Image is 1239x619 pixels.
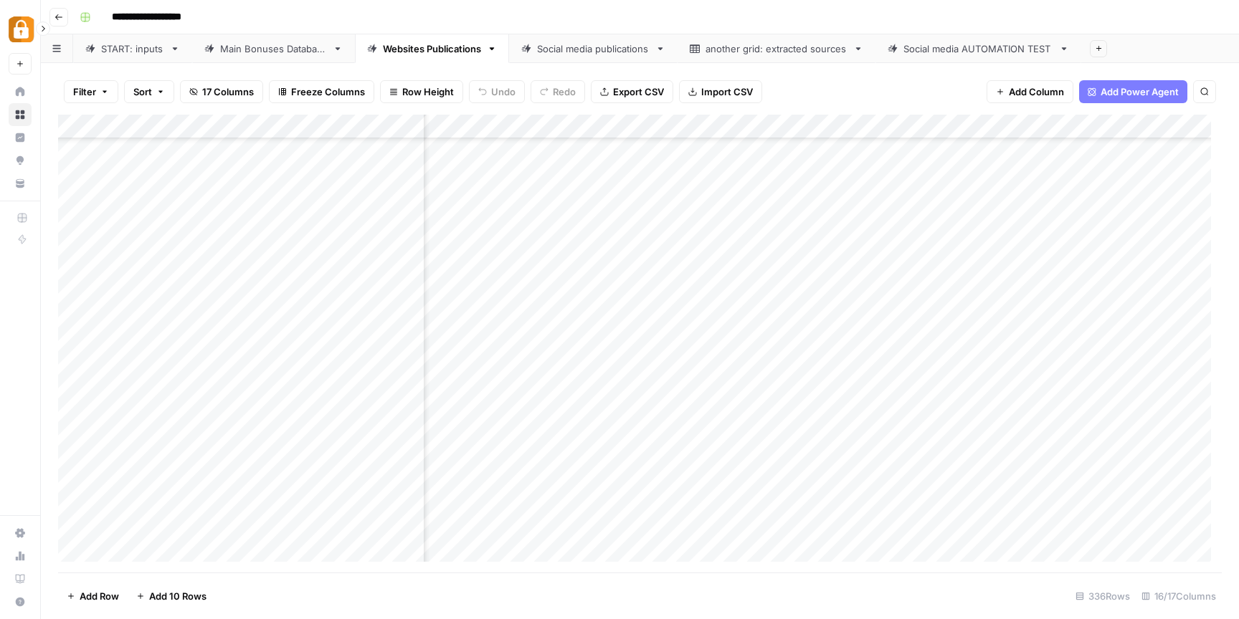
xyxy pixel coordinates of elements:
[9,522,32,544] a: Settings
[58,585,128,608] button: Add Row
[679,80,762,103] button: Import CSV
[180,80,263,103] button: 17 Columns
[9,16,34,42] img: Adzz Logo
[133,85,152,99] span: Sort
[380,80,463,103] button: Row Height
[128,585,215,608] button: Add 10 Rows
[531,80,585,103] button: Redo
[1101,85,1179,99] span: Add Power Agent
[1009,85,1064,99] span: Add Column
[706,42,848,56] div: another grid: extracted sources
[383,42,481,56] div: Websites Publications
[987,80,1073,103] button: Add Column
[73,34,192,63] a: START: inputs
[202,85,254,99] span: 17 Columns
[291,85,365,99] span: Freeze Columns
[9,590,32,613] button: Help + Support
[101,42,164,56] div: START: inputs
[402,85,454,99] span: Row Height
[9,172,32,195] a: Your Data
[192,34,355,63] a: Main Bonuses Database
[678,34,875,63] a: another grid: extracted sources
[9,126,32,149] a: Insights
[1070,585,1136,608] div: 336 Rows
[509,34,678,63] a: Social media publications
[1079,80,1187,103] button: Add Power Agent
[875,34,1081,63] a: Social media AUTOMATION TEST
[124,80,174,103] button: Sort
[469,80,525,103] button: Undo
[220,42,327,56] div: Main Bonuses Database
[9,80,32,103] a: Home
[9,103,32,126] a: Browse
[701,85,753,99] span: Import CSV
[355,34,509,63] a: Websites Publications
[591,80,673,103] button: Export CSV
[553,85,576,99] span: Redo
[613,85,664,99] span: Export CSV
[149,589,206,603] span: Add 10 Rows
[9,567,32,590] a: Learning Hub
[80,589,119,603] span: Add Row
[64,80,118,103] button: Filter
[903,42,1053,56] div: Social media AUTOMATION TEST
[269,80,374,103] button: Freeze Columns
[73,85,96,99] span: Filter
[9,149,32,172] a: Opportunities
[1136,585,1222,608] div: 16/17 Columns
[537,42,650,56] div: Social media publications
[491,85,516,99] span: Undo
[9,11,32,47] button: Workspace: Adzz
[9,544,32,567] a: Usage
